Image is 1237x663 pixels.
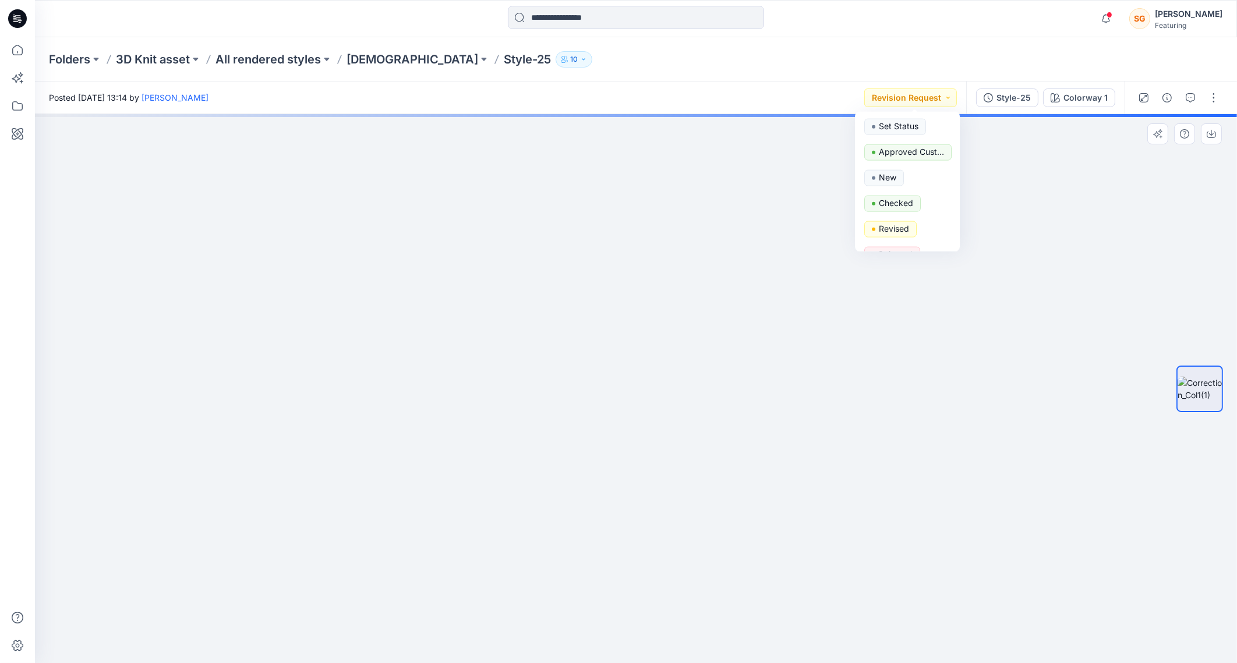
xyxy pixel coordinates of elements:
[879,170,896,185] p: New
[879,196,913,211] p: Checked
[1155,21,1222,30] div: Featuring
[116,51,190,68] a: 3D Knit asset
[215,51,321,68] a: All rendered styles
[996,91,1031,104] div: Style-25
[976,88,1038,107] button: Style-25
[49,51,90,68] a: Folders
[1129,8,1150,29] div: SG
[1063,91,1108,104] div: Colorway 1
[142,93,208,102] a: [PERSON_NAME]
[556,51,592,68] button: 10
[879,144,944,159] p: Approved Customer
[879,119,918,134] p: Set Status
[504,51,551,68] p: Style-25
[879,221,909,236] p: Revised
[1178,377,1222,401] img: Correction_Col1(1)
[1155,7,1222,21] div: [PERSON_NAME]
[1158,88,1176,107] button: Details
[347,51,478,68] a: [DEMOGRAPHIC_DATA]
[1043,88,1115,107] button: Colorway 1
[879,247,913,262] p: Rejected
[49,91,208,104] span: Posted [DATE] 13:14 by
[570,53,578,66] p: 10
